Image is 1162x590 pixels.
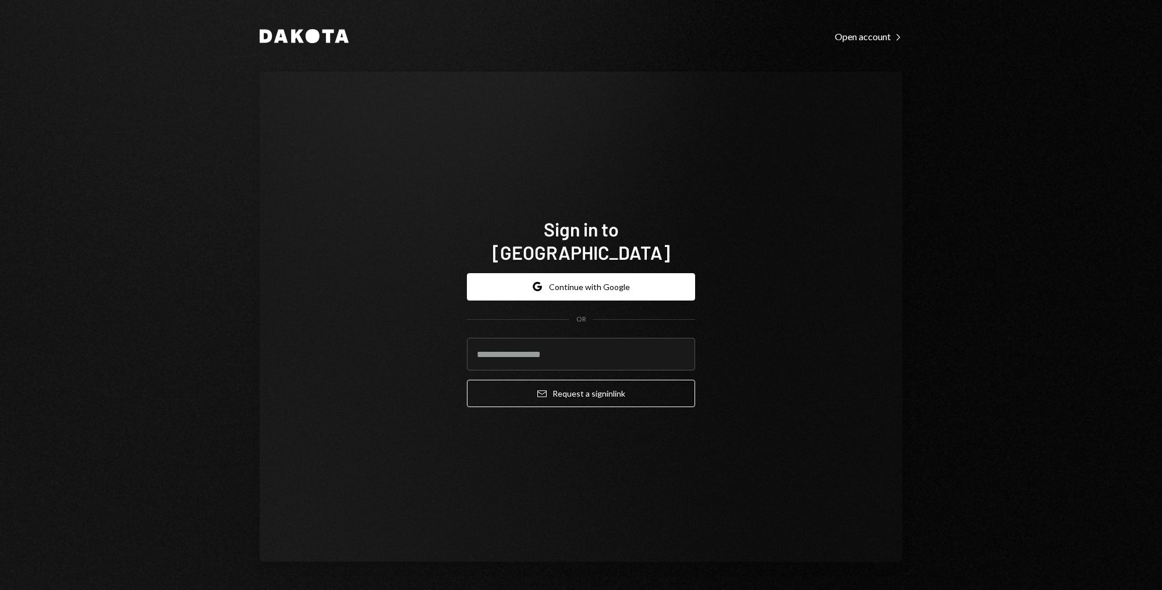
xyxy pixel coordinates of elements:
div: OR [576,315,586,324]
button: Request a signinlink [467,380,695,407]
div: Open account [835,31,902,43]
a: Open account [835,30,902,43]
button: Continue with Google [467,273,695,301]
h1: Sign in to [GEOGRAPHIC_DATA] [467,217,695,264]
